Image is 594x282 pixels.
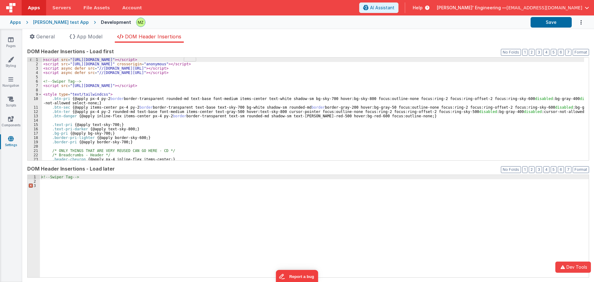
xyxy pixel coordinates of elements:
div: 4 [28,71,42,75]
button: No Folds [501,49,521,56]
div: 11 [28,105,42,110]
span: [EMAIL_ADDRESS][DOMAIN_NAME] [506,5,582,11]
button: 2 [529,166,535,173]
div: 22 [28,153,42,157]
div: 7 [28,84,42,88]
div: 6 [28,79,42,84]
div: Apps [10,19,21,25]
span: DOM Header Insertions - Load later [27,165,115,172]
span: AI Assistant [370,5,394,11]
button: Options [572,16,584,29]
button: 6 [558,49,564,56]
button: 3 [536,49,542,56]
div: 10 [28,97,42,105]
span: General [36,33,55,40]
button: Save [531,17,572,28]
button: AI Assistant [359,2,398,13]
button: [PERSON_NAME]' Engineering — [EMAIL_ADDRESS][DOMAIN_NAME] [437,5,589,11]
div: 1 [28,175,40,179]
div: 5 [28,75,42,79]
span: Help [413,5,423,11]
button: 1 [522,49,527,56]
button: Format [573,49,589,56]
div: 9 [28,92,42,97]
span: DOM Header Insertions - Load first [27,48,114,55]
button: 5 [551,49,557,56]
div: 23 [28,157,42,162]
button: No Folds [501,166,521,173]
span: App Model [77,33,102,40]
button: 3 [536,166,542,173]
span: DOM Header Insertions [125,33,181,40]
div: 17 [28,131,42,136]
div: Development [101,19,131,25]
div: 16 [28,127,42,131]
div: [PERSON_NAME] test App [33,19,89,25]
div: 2 [28,62,42,66]
span: [PERSON_NAME]' Engineering — [437,5,506,11]
button: 2 [529,49,535,56]
img: e6f0a7b3287e646a671e5b5b3f58e766 [136,18,145,27]
button: 6 [558,166,564,173]
div: 15 [28,123,42,127]
div: 1 [28,58,42,62]
span: Apps [28,5,40,11]
div: 20 [28,144,42,149]
button: 7 [565,49,571,56]
button: Format [573,166,589,173]
button: 5 [551,166,557,173]
button: 4 [543,166,549,173]
div: 3 [28,66,42,71]
div: 18 [28,136,42,140]
div: 12 [28,110,42,114]
button: Dev Tools [555,262,591,273]
span: File Assets [84,5,110,11]
div: 21 [28,149,42,153]
button: 4 [543,49,549,56]
div: 19 [28,140,42,144]
button: 1 [522,166,527,173]
span: Servers [52,5,71,11]
div: 13 [28,114,42,118]
div: 8 [28,88,42,92]
div: 3 [28,184,40,188]
div: 2 [28,179,40,184]
button: 7 [565,166,571,173]
div: 14 [28,118,42,123]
